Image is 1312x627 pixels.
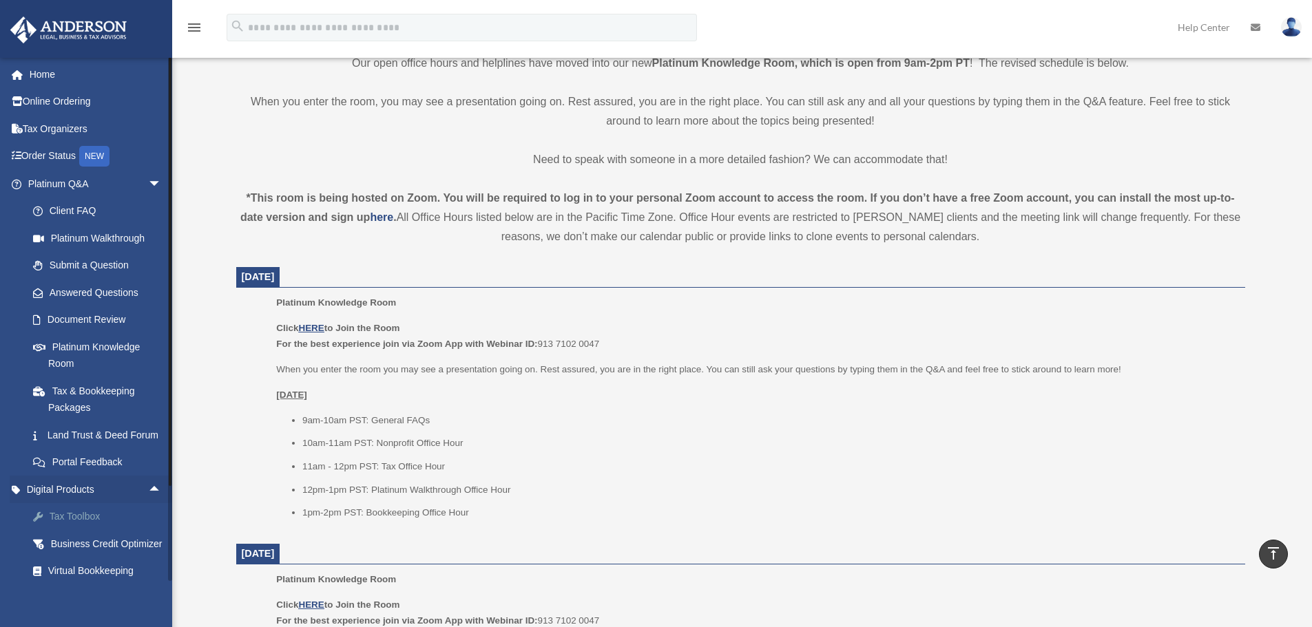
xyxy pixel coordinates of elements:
[302,504,1236,521] li: 1pm-2pm PST: Bookkeeping Office Hour
[230,19,245,34] i: search
[276,615,537,626] b: For the best experience join via Zoom App with Webinar ID:
[1265,545,1282,562] i: vertical_align_top
[302,435,1236,451] li: 10am-11am PST: Nonprofit Office Hour
[276,574,396,584] span: Platinum Knowledge Room
[19,333,176,377] a: Platinum Knowledge Room
[276,599,399,610] b: Click to Join the Room
[302,412,1236,429] li: 9am-10am PST: General FAQs
[236,54,1245,73] p: Our open office hours and helplines have moved into our new ! The revised schedule is below.
[19,224,183,252] a: Platinum Walkthrough
[19,306,183,334] a: Document Review
[1259,540,1288,568] a: vertical_align_top
[1281,17,1302,37] img: User Pic
[10,142,183,171] a: Order StatusNEW
[148,170,176,198] span: arrow_drop_down
[48,535,165,553] div: Business Credit Optimizer
[186,19,202,36] i: menu
[79,146,110,167] div: NEW
[298,599,324,610] a: HERE
[10,61,183,88] a: Home
[276,297,396,308] span: Platinum Knowledge Room
[236,150,1245,169] p: Need to speak with someone in a more detailed fashion? We can accommodate that!
[298,323,324,333] a: HERE
[240,192,1235,223] strong: *This room is being hosted on Zoom. You will be required to log in to your personal Zoom account ...
[6,17,131,43] img: Anderson Advisors Platinum Portal
[276,339,537,349] b: For the best experience join via Zoom App with Webinar ID:
[242,271,275,282] span: [DATE]
[48,562,165,580] div: Virtual Bookkeeping
[276,361,1235,378] p: When you enter the room you may see a presentation going on. Rest assured, you are in the right p...
[276,323,399,333] b: Click to Join the Room
[276,390,307,400] u: [DATE]
[10,115,183,142] a: Tax Organizers
[10,170,183,198] a: Platinum Q&Aarrow_drop_down
[10,476,183,503] a: Digital Productsarrow_drop_up
[302,458,1236,475] li: 11am - 12pm PST: Tax Office Hour
[236,92,1245,131] p: When you enter the room, you may see a presentation going on. Rest assured, you are in the right ...
[19,530,183,557] a: Business Credit Optimizer
[186,24,202,36] a: menu
[48,508,165,525] div: Tax Toolbox
[393,211,396,223] strong: .
[19,377,183,421] a: Tax & Bookkeeping Packages
[370,211,393,223] a: here
[302,482,1236,498] li: 12pm-1pm PST: Platinum Walkthrough Office Hour
[148,476,176,504] span: arrow_drop_up
[10,88,183,116] a: Online Ordering
[19,557,183,585] a: Virtual Bookkeeping
[276,320,1235,352] p: 913 7102 0047
[652,57,970,69] strong: Platinum Knowledge Room, which is open from 9am-2pm PT
[19,449,183,476] a: Portal Feedback
[19,279,183,306] a: Answered Questions
[19,503,183,531] a: Tax Toolbox
[19,421,183,449] a: Land Trust & Deed Forum
[242,548,275,559] span: [DATE]
[236,189,1245,246] div: All Office Hours listed below are in the Pacific Time Zone. Office Hour events are restricted to ...
[19,252,183,279] a: Submit a Question
[19,198,183,225] a: Client FAQ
